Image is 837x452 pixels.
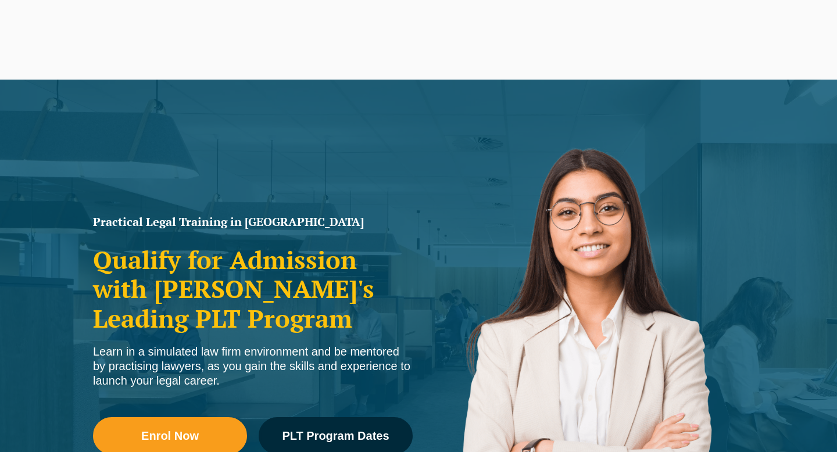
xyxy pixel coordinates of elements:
[93,345,413,388] div: Learn in a simulated law firm environment and be mentored by practising lawyers, as you gain the ...
[282,430,389,442] span: PLT Program Dates
[93,216,413,228] h1: Practical Legal Training in [GEOGRAPHIC_DATA]
[93,245,413,333] h2: Qualify for Admission with [PERSON_NAME]'s Leading PLT Program
[141,430,199,442] span: Enrol Now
